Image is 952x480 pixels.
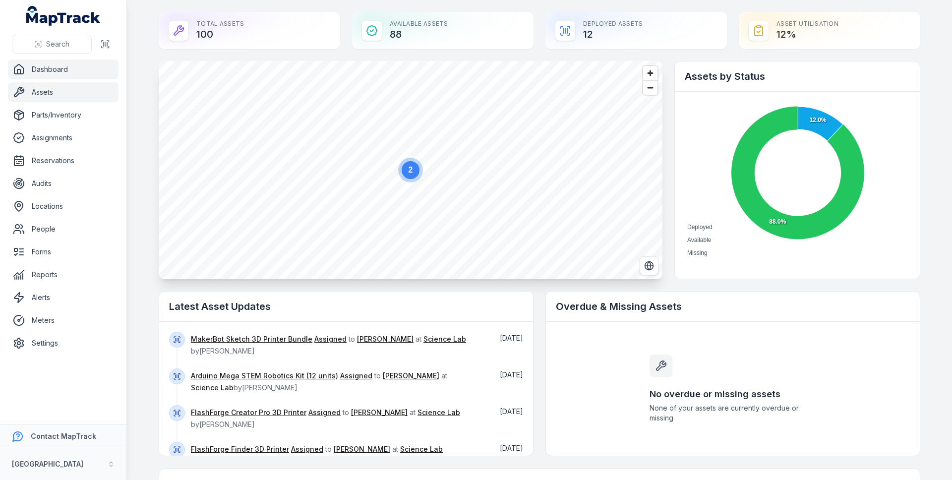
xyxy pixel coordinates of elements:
time: 15/10/2025, 1:18:30 pm [500,444,523,452]
a: People [8,219,119,239]
a: Parts/Inventory [8,105,119,125]
span: to at by [PERSON_NAME] [191,408,460,428]
time: 15/10/2025, 1:18:30 pm [500,334,523,342]
a: Science Lab [417,408,460,418]
span: to at by [PERSON_NAME] [191,445,443,465]
a: Science Lab [423,334,466,344]
span: Deployed [687,224,713,231]
span: to at by [PERSON_NAME] [191,335,466,355]
span: None of your assets are currently overdue or missing. [650,403,816,423]
a: FlashForge Finder 3D Printer [191,444,289,454]
a: [PERSON_NAME] [383,371,439,381]
a: Audits [8,174,119,193]
a: Reservations [8,151,119,171]
a: Arduino Mega STEM Robotics Kit (12 units) [191,371,338,381]
h2: Latest Asset Updates [169,300,523,313]
span: Search [46,39,69,49]
a: Reports [8,265,119,285]
a: Assigned [291,444,323,454]
a: Locations [8,196,119,216]
a: Dashboard [8,60,119,79]
span: Missing [687,249,708,256]
a: MakerBot Sketch 3D Printer Bundle [191,334,312,344]
span: Available [687,237,711,243]
span: [DATE] [500,407,523,416]
a: Settings [8,333,119,353]
a: Assets [8,82,119,102]
a: Science Lab [400,444,443,454]
a: Assigned [340,371,372,381]
a: Alerts [8,288,119,307]
a: Meters [8,310,119,330]
span: [DATE] [500,444,523,452]
a: Science Lab [191,383,234,393]
strong: Contact MapTrack [31,432,96,440]
canvas: Map [159,61,662,279]
a: [PERSON_NAME] [334,444,390,454]
a: Assigned [314,334,347,344]
h2: Overdue & Missing Assets [556,300,910,313]
time: 15/10/2025, 1:18:30 pm [500,370,523,379]
span: [DATE] [500,370,523,379]
span: [DATE] [500,334,523,342]
button: Search [12,35,92,54]
button: Zoom in [643,66,657,80]
h2: Assets by Status [685,69,910,83]
span: to at by [PERSON_NAME] [191,371,447,392]
button: Switch to Satellite View [640,256,658,275]
time: 15/10/2025, 1:18:30 pm [500,407,523,416]
a: Forms [8,242,119,262]
a: [PERSON_NAME] [357,334,414,344]
a: Assigned [308,408,341,418]
a: MapTrack [26,6,101,26]
h3: No overdue or missing assets [650,387,816,401]
a: [PERSON_NAME] [351,408,408,418]
a: Assignments [8,128,119,148]
text: 2 [409,166,413,174]
a: FlashForge Creator Pro 3D Printer [191,408,306,418]
strong: [GEOGRAPHIC_DATA] [12,460,83,468]
button: Zoom out [643,80,657,95]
